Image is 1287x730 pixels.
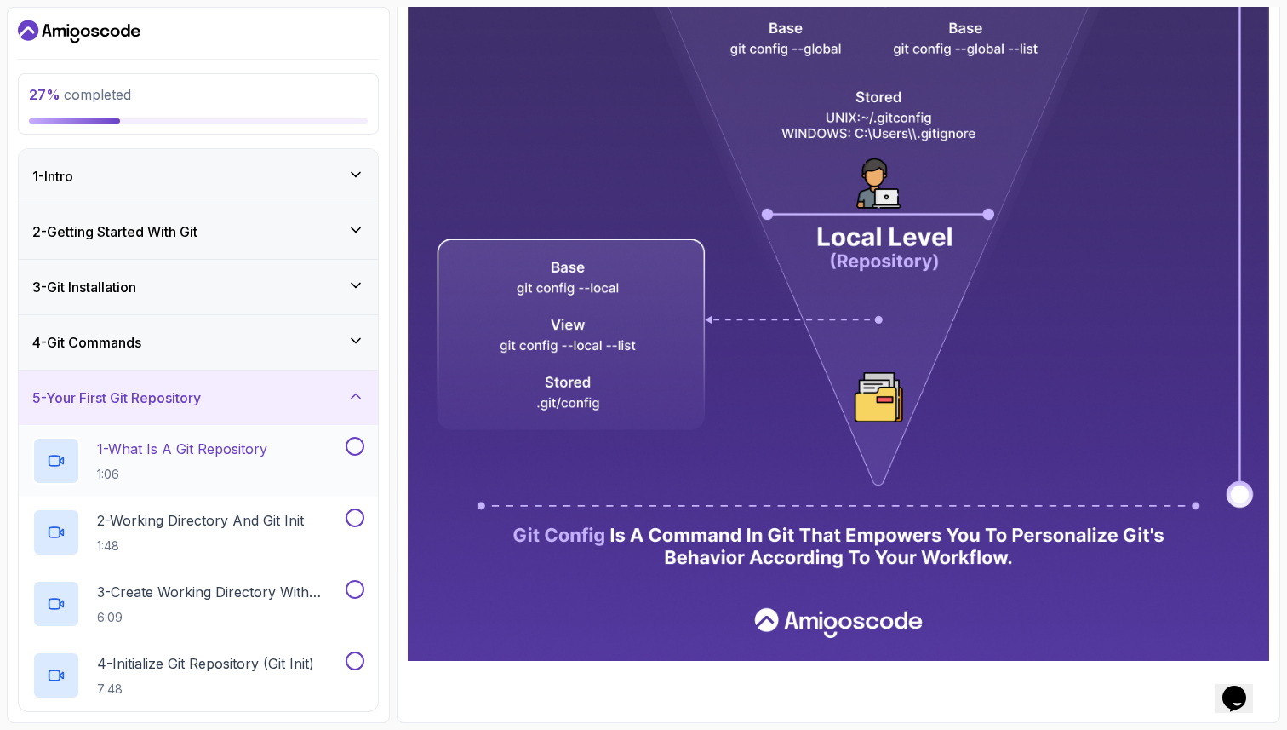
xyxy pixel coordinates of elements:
[32,652,364,699] button: 4-Initialize Git Repository (Git Init)7:48
[32,332,141,353] h3: 4 - Git Commands
[32,509,364,556] button: 2-Working Directory And Git Init1:48
[97,466,267,483] p: 1:06
[97,609,342,626] p: 6:09
[97,510,304,531] p: 2 - Working Directory And Git Init
[32,277,136,297] h3: 3 - Git Installation
[32,388,201,408] h3: 5 - Your First Git Repository
[19,371,378,425] button: 5-Your First Git Repository
[97,582,342,602] p: 3 - Create Working Directory With Mkdir
[18,18,140,45] a: Dashboard
[97,681,314,698] p: 7:48
[32,166,73,187] h3: 1 - Intro
[32,437,364,485] button: 1-What Is A Git Repository1:06
[32,221,197,242] h3: 2 - Getting Started With Git
[19,204,378,259] button: 2-Getting Started With Git
[29,86,60,103] span: 27 %
[19,260,378,314] button: 3-Git Installation
[1215,662,1270,713] iframe: chat widget
[19,149,378,204] button: 1-Intro
[97,439,267,459] p: 1 - What Is A Git Repository
[97,537,304,555] p: 1:48
[29,86,131,103] span: completed
[97,653,314,674] p: 4 - Initialize Git Repository (Git Init)
[19,315,378,370] button: 4-Git Commands
[32,580,364,628] button: 3-Create Working Directory With Mkdir6:09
